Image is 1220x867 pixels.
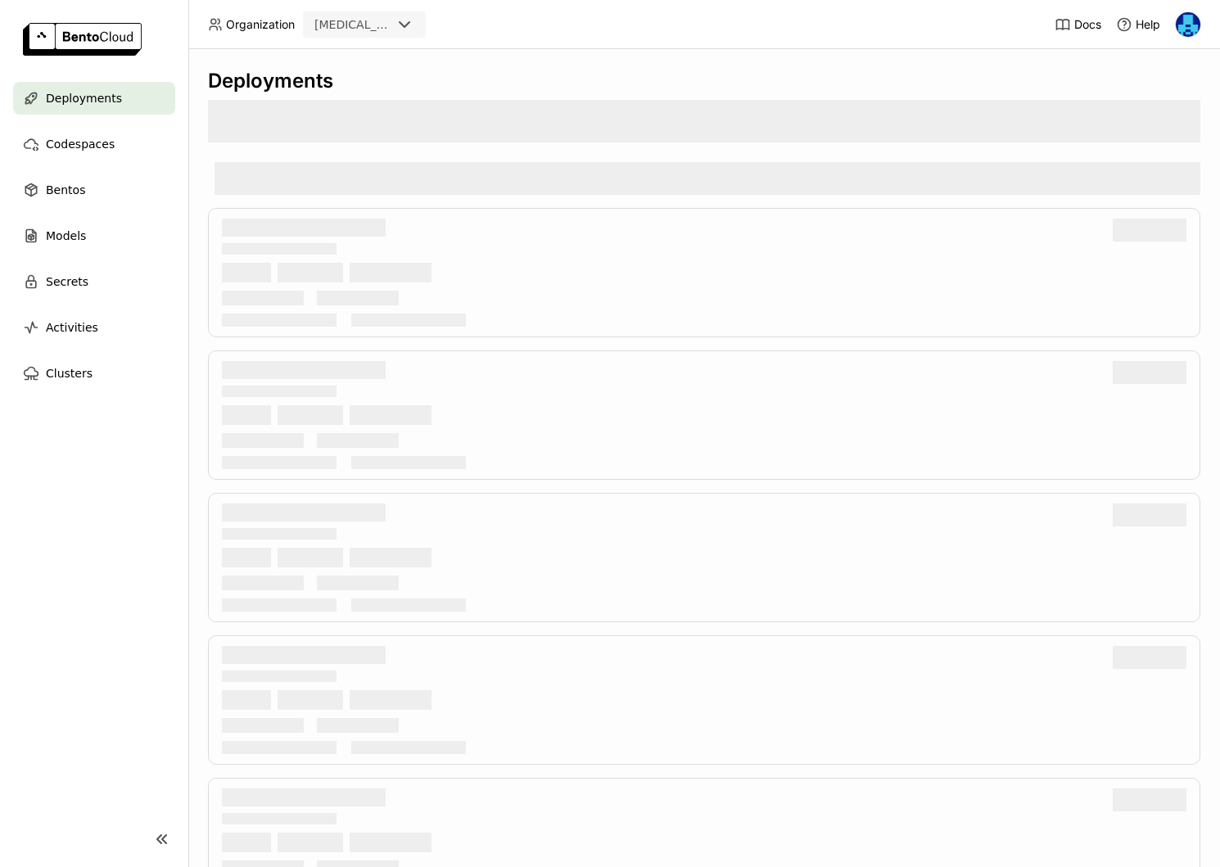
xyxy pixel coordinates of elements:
span: Activities [46,318,98,337]
a: Activities [13,311,175,344]
span: Bentos [46,180,85,200]
div: Deployments [208,69,1200,93]
a: Docs [1055,16,1101,33]
span: Help [1136,17,1160,32]
a: Codespaces [13,128,175,160]
span: Codespaces [46,134,115,154]
div: Help [1116,16,1160,33]
a: Deployments [13,82,175,115]
span: Deployments [46,88,122,108]
span: Models [46,226,86,246]
input: Selected revia. [393,17,395,34]
a: Models [13,219,175,252]
span: Organization [226,17,295,32]
a: Bentos [13,174,175,206]
a: Clusters [13,357,175,390]
span: Clusters [46,364,93,383]
span: Secrets [46,272,88,291]
div: [MEDICAL_DATA] [314,16,391,33]
img: Yi Guo [1176,12,1200,37]
a: Secrets [13,265,175,298]
img: logo [23,23,142,56]
span: Docs [1074,17,1101,32]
